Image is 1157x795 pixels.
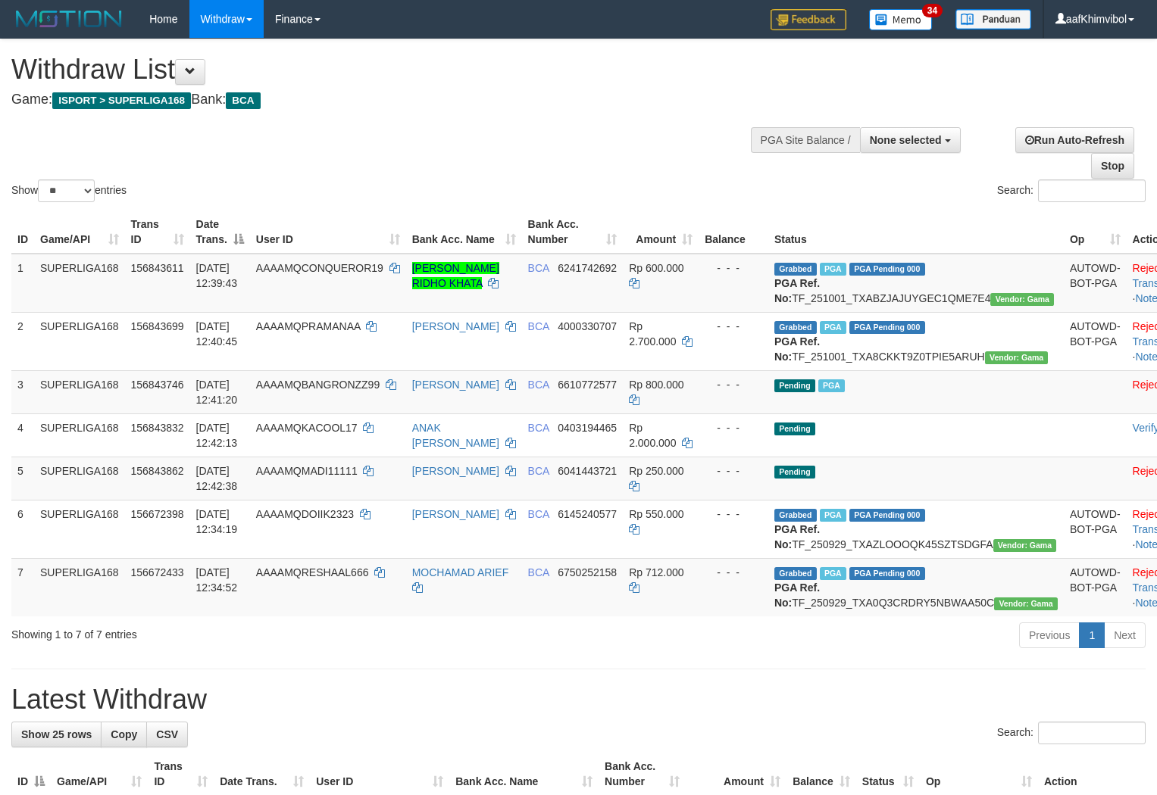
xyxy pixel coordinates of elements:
[528,465,549,477] span: BCA
[869,9,933,30] img: Button%20Memo.svg
[190,210,250,254] th: Date Trans.: activate to sort column descending
[34,370,125,413] td: SUPERLIGA168
[34,413,125,457] td: SUPERLIGA168
[774,263,817,276] span: Grabbed
[629,320,676,348] span: Rp 2.700.000
[528,262,549,274] span: BCA
[774,509,817,522] span: Grabbed
[993,539,1057,552] span: Vendor URL: https://trx31.1velocity.biz
[1038,179,1146,202] input: Search:
[34,312,125,370] td: SUPERLIGA168
[131,379,184,391] span: 156843746
[629,422,676,449] span: Rp 2.000.000
[131,320,184,332] span: 156843699
[774,321,817,334] span: Grabbed
[820,509,846,522] span: Marked by aafsoycanthlai
[922,4,943,17] span: 34
[11,500,34,558] td: 6
[528,422,549,434] span: BCA
[629,465,683,477] span: Rp 250.000
[860,127,961,153] button: None selected
[774,277,820,304] b: PGA Ref. No:
[412,422,499,449] a: ANAK [PERSON_NAME]
[849,567,925,580] span: PGA Pending
[774,466,815,479] span: Pending
[849,509,925,522] span: PGA Pending
[256,465,358,477] span: AAAAMQMADI11111
[412,379,499,391] a: [PERSON_NAME]
[1064,312,1127,370] td: AUTOWD-BOT-PGA
[768,558,1064,616] td: TF_250929_TXA0Q3CRDRY5NBWAA50C
[820,263,846,276] span: Marked by aafsoycanthlai
[849,321,925,334] span: PGA Pending
[1015,127,1134,153] a: Run Auto-Refresh
[11,457,34,500] td: 5
[558,320,617,332] span: Copy 4000330707 to clipboard
[156,728,178,740] span: CSV
[256,379,380,391] span: AAAAMQBANGRONZZ99
[705,260,762,276] div: - - -
[131,508,184,520] span: 156672398
[412,262,499,289] a: [PERSON_NAME] RIDHO KHATA
[111,728,137,740] span: Copy
[131,566,184,578] span: 156672433
[1064,254,1127,313] td: AUTOWD-BOT-PGA
[196,320,238,348] span: [DATE] 12:40:45
[131,422,184,434] span: 156843832
[34,254,125,313] td: SUPERLIGA168
[11,621,471,642] div: Showing 1 to 7 of 7 entries
[771,9,846,30] img: Feedback.jpg
[985,351,1049,364] span: Vendor URL: https://trx31.1velocity.biz
[705,319,762,334] div: - - -
[256,422,358,434] span: AAAAMQKACOOL17
[774,335,820,363] b: PGA Ref. No:
[705,507,762,522] div: - - -
[412,465,499,477] a: [PERSON_NAME]
[629,566,683,578] span: Rp 712.000
[990,293,1054,306] span: Vendor URL: https://trx31.1velocity.biz
[774,422,815,435] span: Pending
[994,597,1058,610] span: Vendor URL: https://trx31.1velocity.biz
[11,312,34,370] td: 2
[955,9,1031,30] img: panduan.png
[412,320,499,332] a: [PERSON_NAME]
[1091,153,1134,179] a: Stop
[11,210,34,254] th: ID
[558,262,617,274] span: Copy 6241742692 to clipboard
[1019,622,1080,648] a: Previous
[196,465,238,492] span: [DATE] 12:42:38
[774,581,820,609] b: PGA Ref. No:
[1104,622,1146,648] a: Next
[11,254,34,313] td: 1
[768,312,1064,370] td: TF_251001_TXA8CKKT9Z0TPIE5ARUH
[623,210,699,254] th: Amount: activate to sort column ascending
[1064,210,1127,254] th: Op: activate to sort column ascending
[768,500,1064,558] td: TF_250929_TXAZLOOOQK45SZTSDGFA
[1064,558,1127,616] td: AUTOWD-BOT-PGA
[699,210,768,254] th: Balance
[101,722,147,747] a: Copy
[256,320,361,332] span: AAAAMQPRAMANAA
[11,722,102,747] a: Show 25 rows
[997,179,1146,202] label: Search:
[774,567,817,580] span: Grabbed
[125,210,190,254] th: Trans ID: activate to sort column ascending
[38,179,95,202] select: Showentries
[34,210,125,254] th: Game/API: activate to sort column ascending
[34,558,125,616] td: SUPERLIGA168
[849,263,925,276] span: PGA Pending
[196,422,238,449] span: [DATE] 12:42:13
[820,321,846,334] span: Marked by aafsoycanthlai
[196,566,238,594] span: [DATE] 12:34:52
[146,722,188,747] a: CSV
[11,370,34,413] td: 3
[997,722,1146,744] label: Search:
[558,566,617,578] span: Copy 6750252158 to clipboard
[629,379,683,391] span: Rp 800.000
[774,379,815,392] span: Pending
[131,465,184,477] span: 156843862
[34,457,125,500] td: SUPERLIGA168
[558,422,617,434] span: Copy 0403194465 to clipboard
[1038,722,1146,744] input: Search:
[705,420,762,435] div: - - -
